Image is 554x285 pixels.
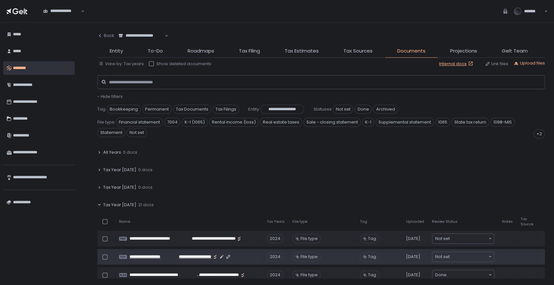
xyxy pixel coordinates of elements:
[435,254,450,260] span: Not set
[107,105,141,114] span: Bookkeeping
[502,47,528,55] span: Gelt Team
[432,234,494,243] div: Search for option
[142,105,172,114] span: Permanent
[432,252,494,262] div: Search for option
[103,184,136,190] span: Tax Year [DATE]
[485,61,508,67] button: Link files
[450,47,477,55] span: Projections
[267,234,283,243] div: 2024
[138,167,153,173] span: 0 docs
[119,219,130,224] span: Name
[368,236,376,242] span: Tag
[406,254,420,260] span: [DATE]
[123,149,137,155] span: 0 docs
[432,270,494,280] div: Search for option
[432,219,458,224] span: Review Status
[267,270,283,279] div: 2024
[439,61,474,67] a: Internal docs
[450,235,488,242] input: Search for option
[362,118,374,127] span: K-1
[368,272,376,278] span: Tag
[97,119,115,125] span: File type
[292,219,307,224] span: File type
[406,236,420,242] span: [DATE]
[97,93,123,100] span: - Hide filters
[490,118,515,127] span: 1098-MIS
[301,236,318,242] span: File type
[360,219,367,224] span: Tag
[354,105,372,114] span: Done
[114,29,168,43] div: Search for option
[303,118,361,127] span: Sale - closing statement
[209,118,259,127] span: Rental income (loss)
[447,272,488,278] input: Search for option
[103,149,121,155] span: All Years
[435,272,447,278] span: Done
[182,118,208,127] span: K-1 (1065)
[521,217,533,226] span: Tax Source
[103,167,136,173] span: Tax Year [DATE]
[110,47,123,55] span: Entity
[534,129,545,138] div: +2
[173,105,211,114] span: Tax Documents
[188,47,214,55] span: Roadmaps
[406,272,420,278] span: [DATE]
[502,219,513,224] span: Notes
[267,252,283,261] div: 2024
[368,254,376,260] span: Tag
[118,39,164,45] input: Search for option
[103,202,136,208] span: Tax Year [DATE]
[451,118,489,127] span: State tax return
[435,118,450,127] span: 1065
[397,47,425,55] span: Documents
[43,14,80,20] input: Search for option
[97,128,125,137] span: Statement
[267,219,285,224] span: Tax Years
[406,219,424,224] span: Uploaded
[97,94,123,100] button: - Hide filters
[138,202,154,208] span: 21 docs
[450,254,488,260] input: Search for option
[116,118,163,127] span: Financial statement
[164,118,180,127] span: 7004
[97,33,114,39] div: Back
[248,106,259,112] span: Entity
[138,184,153,190] span: 0 docs
[97,106,105,112] span: Tag
[313,106,331,112] span: Statuses
[239,47,260,55] span: Tax Filing
[260,118,302,127] span: Real estate taxes
[148,47,163,55] span: To-Do
[435,235,450,242] span: Not set
[127,128,147,137] span: Not set
[343,47,373,55] span: Tax Sources
[39,5,84,18] div: Search for option
[213,105,239,114] span: Tax Filings
[285,47,319,55] span: Tax Estimates
[97,29,114,42] button: Back
[373,105,398,114] span: Archived
[375,118,434,127] span: Supplemental statement
[301,272,318,278] span: File type
[333,105,353,114] span: Not set
[99,61,144,67] button: View by: Tax years
[301,254,318,260] span: File type
[513,60,545,66] button: Upload files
